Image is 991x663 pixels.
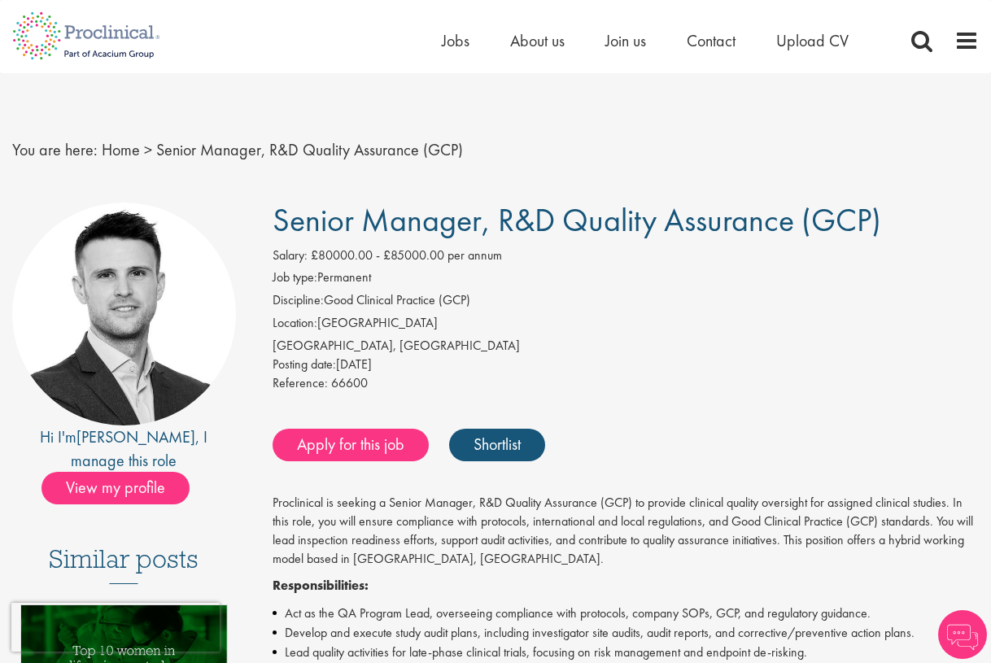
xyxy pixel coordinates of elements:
[605,30,646,51] a: Join us
[442,30,469,51] a: Jobs
[12,425,236,472] div: Hi I'm , I manage this role
[41,472,190,504] span: View my profile
[273,355,980,374] div: [DATE]
[776,30,849,51] a: Upload CV
[156,139,463,160] span: Senior Manager, R&D Quality Assurance (GCP)
[76,426,195,447] a: [PERSON_NAME]
[273,643,980,662] li: Lead quality activities for late-phase clinical trials, focusing on risk management and endpoint ...
[12,203,236,426] img: imeage of recruiter Joshua Godden
[144,139,152,160] span: >
[273,268,317,287] label: Job type:
[311,246,502,264] span: £80000.00 - £85000.00 per annum
[449,429,545,461] a: Shortlist
[273,291,980,314] li: Good Clinical Practice (GCP)
[273,337,980,355] div: [GEOGRAPHIC_DATA], [GEOGRAPHIC_DATA]
[331,374,368,391] span: 66600
[102,139,140,160] a: breadcrumb link
[273,494,980,568] p: Proclinical is seeking a Senior Manager, R&D Quality Assurance (GCP) to provide clinical quality ...
[687,30,736,51] a: Contact
[273,604,980,623] li: Act as the QA Program Lead, overseeing compliance with protocols, company SOPs, GCP, and regulato...
[273,577,369,594] strong: Responsibilities:
[273,199,881,241] span: Senior Manager, R&D Quality Assurance (GCP)
[11,603,220,652] iframe: reCAPTCHA
[273,314,980,337] li: [GEOGRAPHIC_DATA]
[273,246,308,265] label: Salary:
[273,355,336,373] span: Posting date:
[273,291,324,310] label: Discipline:
[510,30,565,51] a: About us
[273,429,429,461] a: Apply for this job
[12,139,98,160] span: You are here:
[49,545,199,584] h3: Similar posts
[41,475,206,496] a: View my profile
[273,268,980,291] li: Permanent
[273,374,328,393] label: Reference:
[273,314,317,333] label: Location:
[938,610,987,659] img: Chatbot
[273,623,980,643] li: Develop and execute study audit plans, including investigator site audits, audit reports, and cor...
